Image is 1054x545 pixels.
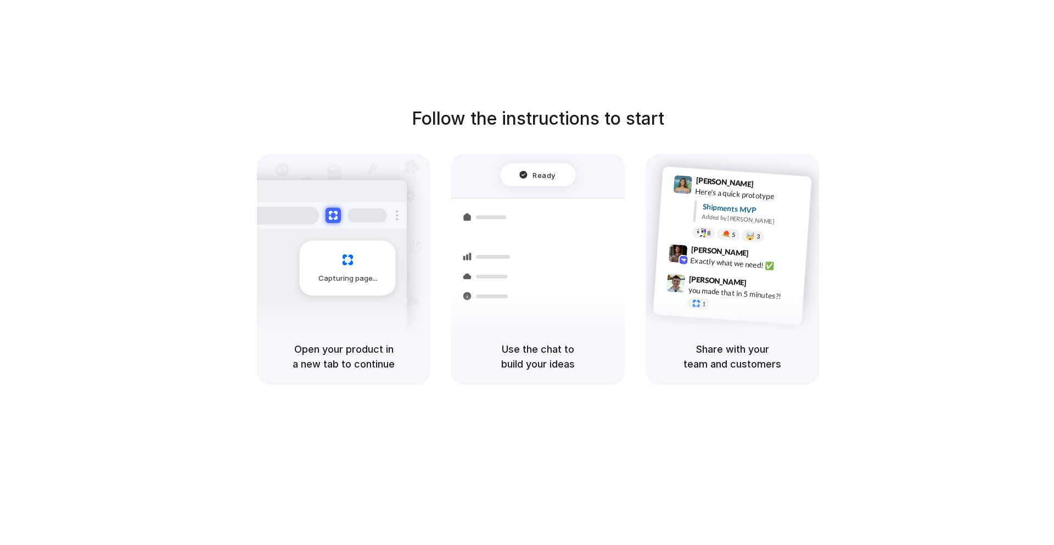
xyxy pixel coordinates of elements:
h5: Use the chat to build your ideas [464,342,612,371]
div: 🤯 [746,232,755,241]
span: 9:47 AM [750,279,772,292]
div: Exactly what we need! ✅ [690,255,800,274]
span: 1 [702,301,706,307]
div: Added by [PERSON_NAME] [702,212,803,228]
span: [PERSON_NAME] [689,273,747,289]
span: 9:41 AM [757,180,780,193]
span: 9:42 AM [752,249,775,262]
span: 5 [732,232,736,238]
span: 3 [756,233,760,240]
span: [PERSON_NAME] [696,174,754,190]
div: you made that in 5 minutes?! [688,285,798,303]
h5: Open your product in a new tab to continue [270,342,417,371]
span: Capturing page [318,273,379,284]
h1: Follow the instructions to start [412,105,664,132]
span: Ready [533,169,556,180]
h5: Share with your team and customers [659,342,806,371]
div: Here's a quick prototype [695,186,805,204]
span: 8 [707,230,711,236]
span: [PERSON_NAME] [691,243,749,259]
div: Shipments MVP [702,201,804,219]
